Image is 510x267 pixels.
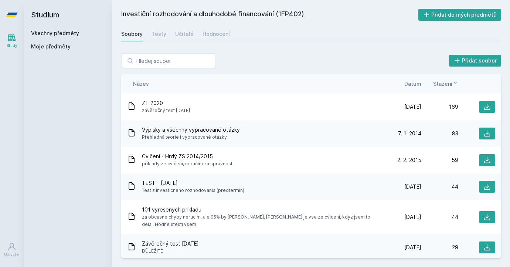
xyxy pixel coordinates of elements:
div: Soubory [121,30,143,38]
div: 169 [421,103,458,111]
div: 44 [421,213,458,221]
a: Uživatel [1,239,22,261]
div: Učitelé [175,30,194,38]
button: Přidat do mých předmětů [418,9,501,21]
span: ZT 2020 [142,99,190,107]
a: Testy [152,27,166,41]
a: Učitelé [175,27,194,41]
div: 83 [421,130,458,137]
span: [DATE] [404,213,421,221]
a: Study [1,30,22,52]
span: závěrečný test [DATE] [142,107,190,114]
span: příklady ze cvičení, neručím za správnost! [142,160,234,168]
span: Moje předměty [31,43,71,50]
span: za obcasne chyby nerucim, ale 95% by [PERSON_NAME], [PERSON_NAME] je vse ze cviceni, kdyz jsem to... [142,213,381,228]
span: [DATE] [404,244,421,251]
span: [DATE] [404,183,421,190]
a: Hodnocení [203,27,230,41]
span: Závěrečný test [DATE] [142,240,199,247]
h2: Investiční rozhodování a dlouhodobé financování (1FP402) [121,9,418,21]
div: 59 [421,156,458,164]
button: Datum [404,80,421,88]
span: Test z investicneho rozhodovania (predtermin) [142,187,244,194]
span: Cvičení - Hrdý ZS 2014/2015 [142,153,234,160]
div: Study [7,43,17,48]
span: Přehledná teorie i vypracované otázky [142,133,240,141]
span: Stažení [433,80,452,88]
span: Výpisky a všechny vypracované otázky [142,126,240,133]
div: Hodnocení [203,30,230,38]
input: Hledej soubor [121,53,216,68]
button: Název [133,80,149,88]
button: Přidat soubor [449,55,501,67]
div: 29 [421,244,458,251]
span: 2. 2. 2015 [397,156,421,164]
div: Uživatel [4,252,20,257]
button: Stažení [433,80,458,88]
div: Testy [152,30,166,38]
span: 101 vyresenych prikladu [142,206,381,213]
a: Soubory [121,27,143,41]
span: 7. 1. 2014 [398,130,421,137]
div: 44 [421,183,458,190]
span: DŮLEŽITÉ [142,247,199,255]
span: TEST - [DATE] [142,179,244,187]
span: [DATE] [404,103,421,111]
a: Všechny předměty [31,30,79,36]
